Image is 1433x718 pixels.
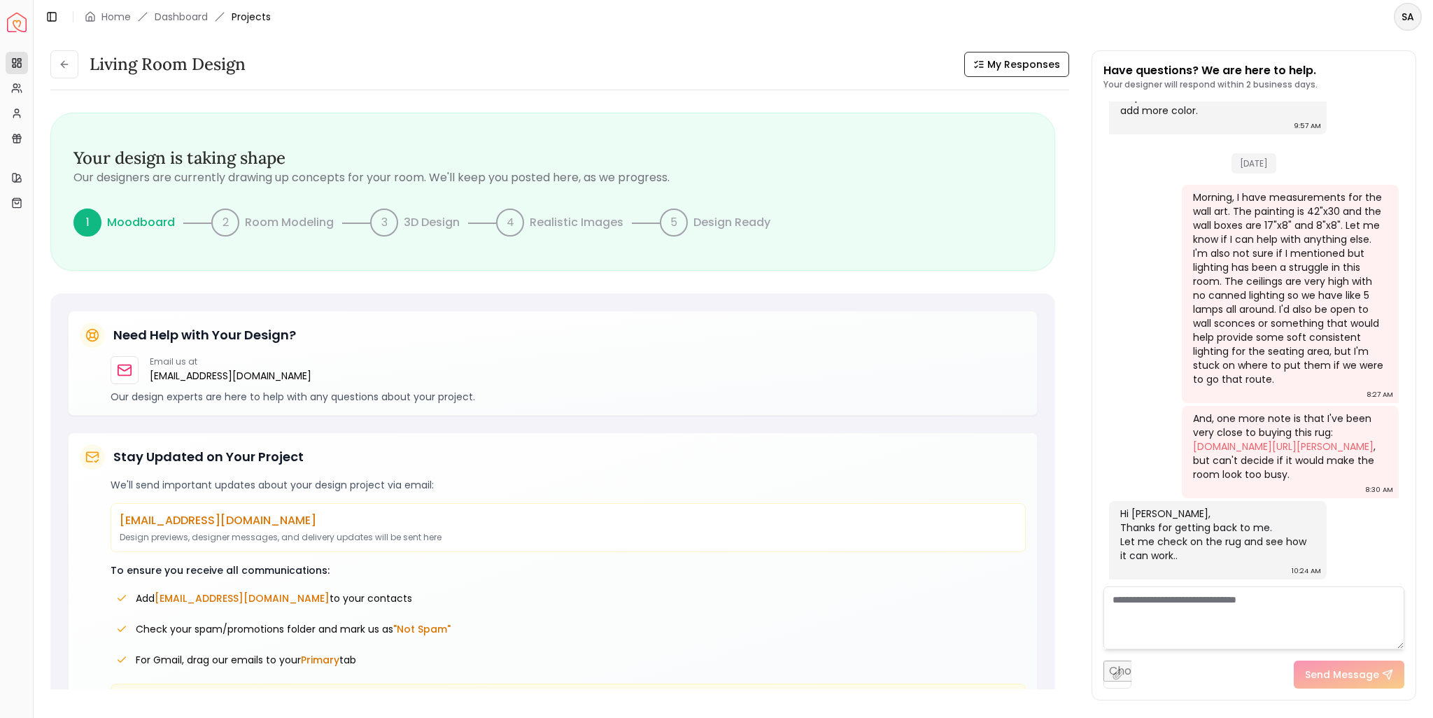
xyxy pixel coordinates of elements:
div: 1 [73,209,101,237]
span: Projects [232,10,271,24]
div: 10:24 AM [1292,564,1321,578]
p: Your designer will respond within 2 business days. [1103,79,1318,90]
a: Spacejoy [7,13,27,32]
div: 9:57 AM [1294,119,1321,133]
div: 2 [211,209,239,237]
p: Design previews, designer messages, and delivery updates will be sent here [120,532,1017,543]
p: [EMAIL_ADDRESS][DOMAIN_NAME] [120,512,1017,529]
div: 8:30 AM [1365,483,1393,497]
p: To ensure you receive all communications: [111,563,1026,577]
button: SA [1394,3,1422,31]
nav: breadcrumb [85,10,271,24]
div: And, one more note is that I've been very close to buying this rug: , but can't decide if it woul... [1193,411,1385,481]
h5: Stay Updated on Your Project [113,447,304,467]
div: 4 [496,209,524,237]
a: [DOMAIN_NAME][URL][PERSON_NAME] [1193,439,1374,453]
a: Dashboard [155,10,208,24]
span: Check your spam/promotions folder and mark us as [136,622,451,636]
p: Moodboard [107,214,175,231]
p: Design Ready [693,214,770,231]
span: SA [1395,4,1420,29]
p: Have questions? We are here to help. [1103,62,1318,79]
img: Spacejoy Logo [7,13,27,32]
div: 8:27 AM [1367,388,1393,402]
span: "Not Spam" [393,622,451,636]
p: Email us at [150,356,311,367]
span: My Responses [987,57,1060,71]
h3: Living Room design [90,53,246,76]
div: Morning, I have measurements for the wall art. The painting is 42"x30 and the wall boxes are 17"x... [1193,190,1385,386]
a: [EMAIL_ADDRESS][DOMAIN_NAME] [150,367,311,384]
span: For Gmail, drag our emails to your tab [136,653,356,667]
span: [EMAIL_ADDRESS][DOMAIN_NAME] [155,591,330,605]
h5: Need Help with Your Design? [113,325,296,345]
h3: Your design is taking shape [73,147,1032,169]
span: Add to your contacts [136,591,412,605]
p: Our design experts are here to help with any questions about your project. [111,390,1026,404]
a: Home [101,10,131,24]
button: My Responses [964,52,1069,77]
p: Our designers are currently drawing up concepts for your room. We'll keep you posted here, as we ... [73,169,1032,186]
span: Primary [301,653,339,667]
div: Hi [PERSON_NAME], Thanks for getting back to me. Let me check on the rug and see how it can work.. [1120,507,1313,563]
div: 3 [370,209,398,237]
div: 5 [660,209,688,237]
span: [DATE] [1231,153,1276,174]
p: Realistic Images [530,214,623,231]
p: Room Modeling [245,214,334,231]
p: 3D Design [404,214,460,231]
p: We'll send important updates about your design project via email: [111,478,1026,492]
